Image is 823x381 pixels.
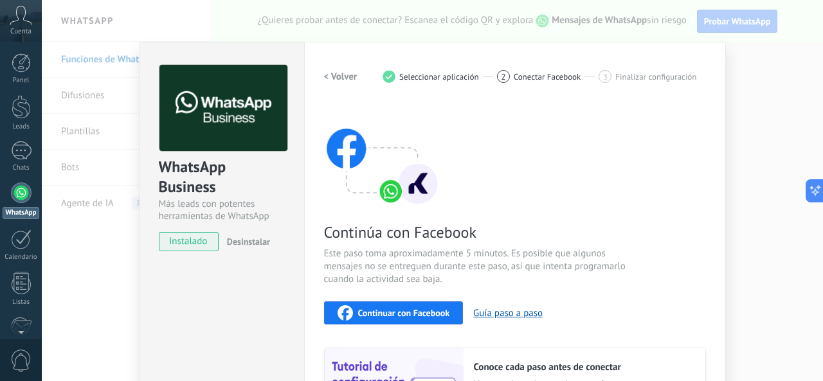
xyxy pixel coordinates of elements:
span: Seleccionar aplicación [399,72,479,82]
span: Cuenta [10,28,32,36]
span: 3 [603,71,608,82]
button: Guía paso a paso [473,307,543,319]
span: Conectar Facebook [514,72,581,82]
span: Finalizar configuración [615,72,696,82]
span: instalado [159,232,218,251]
div: Listas [3,298,40,306]
div: Panel [3,76,40,85]
button: Desinstalar [222,232,270,251]
span: Este paso toma aproximadamente 5 minutos. Es posible que algunos mensajes no se entreguen durante... [324,247,630,286]
h2: < Volver [324,71,357,83]
button: Continuar con Facebook [324,301,464,324]
div: Más leads con potentes herramientas de WhatsApp [159,198,285,222]
span: Continúa con Facebook [324,222,630,242]
span: Desinstalar [227,236,270,247]
div: Leads [3,123,40,131]
div: Chats [3,164,40,172]
div: WhatsApp [3,207,39,219]
span: Continuar con Facebook [358,308,450,317]
div: Calendario [3,253,40,261]
img: connect with facebook [324,103,440,206]
div: WhatsApp Business [159,157,285,198]
button: < Volver [324,65,357,88]
h2: Conoce cada paso antes de conectar [474,361,692,373]
span: 2 [501,71,505,82]
img: logo_main.png [159,65,287,152]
